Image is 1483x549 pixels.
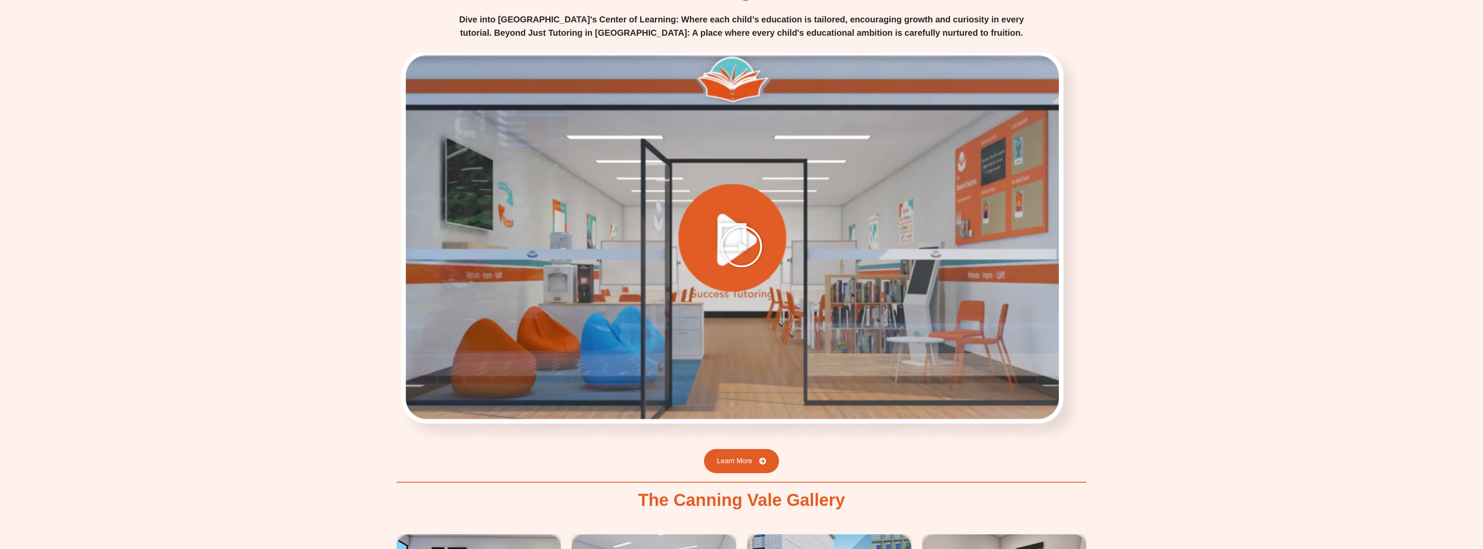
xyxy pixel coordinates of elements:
[638,491,845,508] h2: The Canning Vale Gallery
[717,458,752,465] span: Learn More
[445,13,1038,40] p: Dive into [GEOGRAPHIC_DATA]'s Center of Learning: Where each child’s education is tailored, encou...
[704,449,779,473] a: Learn More
[1335,452,1483,549] iframe: Chat Widget
[720,225,763,268] div: Play Video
